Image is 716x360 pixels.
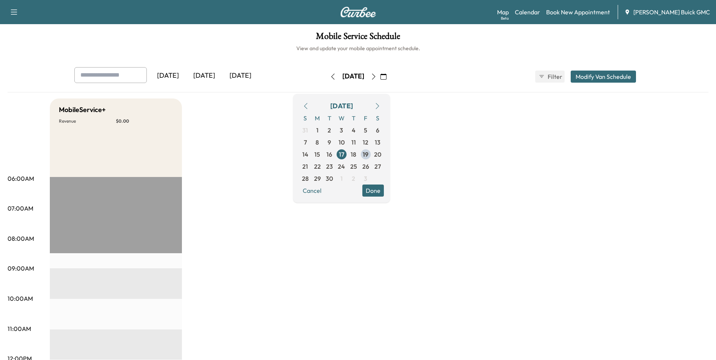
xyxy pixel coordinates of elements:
p: Revenue [59,118,116,124]
span: 2 [352,174,355,183]
span: S [372,112,384,124]
span: 21 [302,162,308,171]
span: 24 [338,162,345,171]
span: 2 [328,126,331,135]
div: [DATE] [150,67,186,85]
a: Book New Appointment [546,8,610,17]
span: 3 [340,126,343,135]
span: 17 [339,150,344,159]
span: 13 [375,138,380,147]
span: 19 [363,150,368,159]
span: F [360,112,372,124]
span: 25 [350,162,357,171]
span: 26 [362,162,369,171]
span: 30 [326,174,333,183]
span: 10 [339,138,345,147]
div: [DATE] [342,72,364,81]
span: 22 [314,162,321,171]
span: 31 [302,126,308,135]
button: Filter [535,71,565,83]
span: 9 [328,138,331,147]
span: 7 [304,138,307,147]
span: W [336,112,348,124]
p: 10:00AM [8,294,33,303]
div: Beta [501,15,509,21]
p: 07:00AM [8,204,33,213]
span: S [299,112,311,124]
p: 06:00AM [8,174,34,183]
span: 12 [363,138,368,147]
a: Calendar [515,8,540,17]
span: 5 [364,126,367,135]
div: [DATE] [186,67,222,85]
span: [PERSON_NAME] Buick GMC [633,8,710,17]
span: 28 [302,174,309,183]
button: Cancel [299,185,325,197]
h5: MobileService+ [59,105,106,115]
h6: View and update your mobile appointment schedule. [8,45,708,52]
span: 20 [374,150,381,159]
span: 1 [316,126,319,135]
p: 09:00AM [8,264,34,273]
h1: Mobile Service Schedule [8,32,708,45]
button: Done [362,185,384,197]
span: 16 [326,150,332,159]
span: 11 [351,138,356,147]
span: 18 [351,150,356,159]
span: 29 [314,174,321,183]
span: 1 [340,174,343,183]
p: $ 0.00 [116,118,173,124]
span: 14 [302,150,308,159]
span: T [323,112,336,124]
div: [DATE] [330,101,353,111]
span: 4 [352,126,356,135]
span: 6 [376,126,379,135]
span: 15 [314,150,320,159]
span: T [348,112,360,124]
span: 27 [374,162,381,171]
span: Filter [548,72,561,81]
p: 11:00AM [8,324,31,333]
a: MapBeta [497,8,509,17]
span: 3 [364,174,367,183]
span: 23 [326,162,333,171]
p: 08:00AM [8,234,34,243]
span: M [311,112,323,124]
img: Curbee Logo [340,7,376,17]
div: [DATE] [222,67,259,85]
button: Modify Van Schedule [571,71,636,83]
span: 8 [316,138,319,147]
